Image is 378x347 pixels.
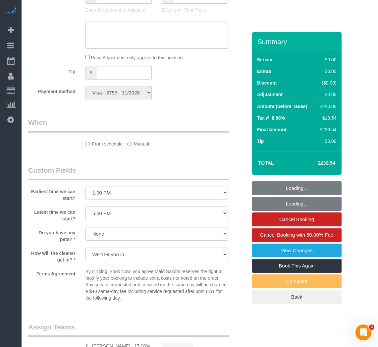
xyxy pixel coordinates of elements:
label: Earliest time we can start? [23,186,81,202]
label: Terms Agreement [23,268,81,277]
div: $0.00 [317,68,336,75]
a: Cancel Booking [252,212,342,226]
p: Enter your Final Price [162,7,228,13]
label: Payment method [23,86,81,95]
label: Tip [23,66,81,75]
label: Amount (before Taxes) [257,103,307,110]
h3: Summary [257,38,338,45]
div: $0.00 [317,91,336,98]
a: Book This Again [252,259,342,273]
p: By clicking 'Book Now' you agree Maid Sailors reserves the right to modify your booking to includ... [85,268,228,301]
span: 4 [369,324,374,330]
span: Cancel Booking with 50.00% Fee [260,232,333,238]
img: Automaid Logo [4,7,17,16]
label: Tax @ 8.88% [257,115,285,121]
p: Enter the Amount to Adjust, or [85,7,152,13]
iframe: Intercom live chat [355,324,371,340]
label: Do you have any pets? * [23,227,81,243]
input: Manual [127,142,132,146]
label: How will the cleaner get in? * [23,248,81,263]
legend: When [28,118,229,133]
label: Tip [257,138,264,145]
legend: Assign Teams [28,322,229,337]
div: ($0.00) [317,80,336,86]
span: Price Adjustment only applies to this booking [91,55,183,60]
label: Extras [257,68,271,75]
strong: Total [258,160,274,166]
div: $220.00 [317,103,336,110]
div: $0.00 [317,56,336,63]
a: View Changes [252,244,342,258]
div: $239.54 [317,126,336,133]
div: $0.00 [317,138,336,145]
label: Service [257,56,274,63]
label: Discount [257,80,277,86]
label: Latest time we can start? [23,206,81,222]
a: Cancel Booking with 50.00% Fee [252,228,342,242]
input: From schedule [85,142,90,146]
h4: $239.54 [297,160,335,166]
div: $19.54 [317,115,336,121]
label: Final Amount [257,126,287,133]
legend: Custom Fields [28,165,229,180]
span: $ [85,66,96,80]
a: Back [252,290,342,304]
label: From schedule [85,138,123,147]
label: Adjustment [257,91,283,98]
label: Manual [127,138,149,147]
